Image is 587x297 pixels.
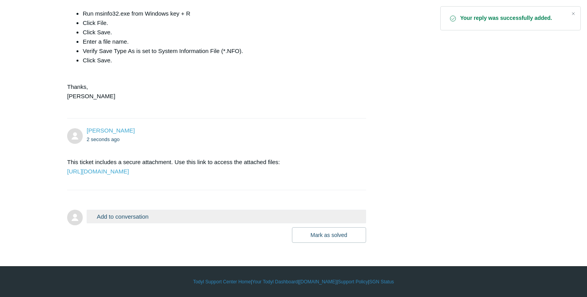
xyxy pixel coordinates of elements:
[87,127,135,134] span: Erik Rotar
[87,136,120,142] time: 09/24/2025, 11:12
[299,278,336,285] a: [DOMAIN_NAME]
[193,278,251,285] a: Todyl Support Center Home
[460,14,565,22] strong: Your reply was successfully added.
[67,157,358,176] p: This ticket includes a secure attachment. Use this link to access the attached files:
[87,210,366,223] button: Add to conversation
[338,278,368,285] a: Support Policy
[83,18,358,28] li: Click File.
[252,278,298,285] a: Your Todyl Dashboard
[67,168,129,175] a: [URL][DOMAIN_NAME]
[83,46,358,56] li: Verify Save Type As is set to System Information File (*.NFO).
[83,37,358,46] li: Enter a file name.
[83,9,358,18] li: Run msinfo32.exe from Windows key + R
[83,28,358,37] li: Click Save.
[568,8,579,19] div: Close
[67,278,520,285] div: | | | |
[87,127,135,134] a: [PERSON_NAME]
[83,56,358,65] li: Click Save.
[292,227,366,243] button: Mark as solved
[369,278,394,285] a: SGN Status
